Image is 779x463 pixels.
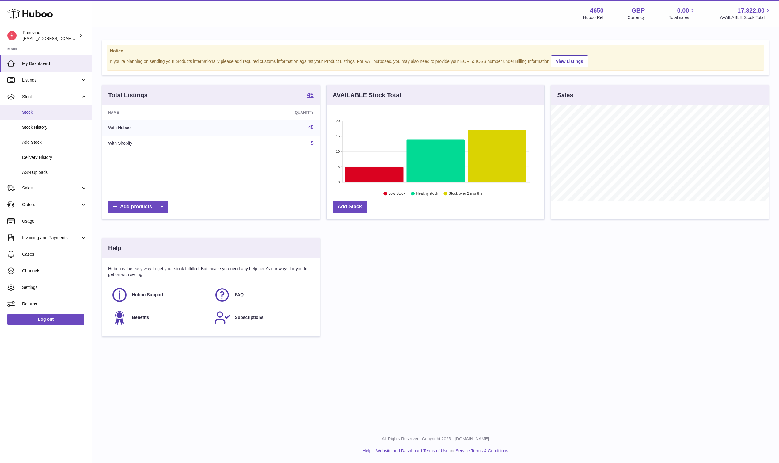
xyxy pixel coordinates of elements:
[336,119,340,123] text: 20
[628,15,645,21] div: Currency
[416,192,438,196] text: Healthy stock
[22,124,87,130] span: Stock History
[557,91,573,99] h3: Sales
[338,180,340,184] text: 0
[669,6,696,21] a: 0.00 Total sales
[108,244,121,252] h3: Help
[111,287,208,303] a: Huboo Support
[22,218,87,224] span: Usage
[22,268,87,274] span: Channels
[22,251,87,257] span: Cases
[132,315,149,320] span: Benefits
[338,165,340,169] text: 5
[333,91,401,99] h3: AVAILABLE Stock Total
[97,436,774,442] p: All Rights Reserved. Copyright 2025 - [DOMAIN_NAME]
[22,94,81,100] span: Stock
[102,136,219,151] td: With Shopify
[551,55,588,67] a: View Listings
[102,120,219,136] td: With Huboo
[308,125,314,130] a: 45
[720,6,772,21] a: 17,322.80 AVAILABLE Stock Total
[235,315,263,320] span: Subscriptions
[590,6,604,15] strong: 4650
[669,15,696,21] span: Total sales
[22,185,81,191] span: Sales
[23,36,90,41] span: [EMAIL_ADDRESS][DOMAIN_NAME]
[22,285,87,290] span: Settings
[449,192,482,196] text: Stock over 2 months
[389,192,406,196] text: Low Stock
[108,201,168,213] a: Add products
[22,202,81,208] span: Orders
[110,48,761,54] strong: Notice
[23,30,78,41] div: Paintvine
[456,448,508,453] a: Service Terms & Conditions
[214,309,310,326] a: Subscriptions
[22,109,87,115] span: Stock
[110,55,761,67] div: If you're planning on sending your products internationally please add required customs informati...
[307,92,313,99] a: 45
[632,6,645,15] strong: GBP
[333,201,367,213] a: Add Stock
[22,170,87,175] span: ASN Uploads
[108,91,148,99] h3: Total Listings
[22,301,87,307] span: Returns
[7,314,84,325] a: Log out
[235,292,244,298] span: FAQ
[7,31,17,40] img: euan@paintvine.co.uk
[102,105,219,120] th: Name
[363,448,372,453] a: Help
[22,140,87,145] span: Add Stock
[219,105,320,120] th: Quantity
[214,287,310,303] a: FAQ
[22,155,87,160] span: Delivery History
[374,448,508,454] li: and
[108,266,314,277] p: Huboo is the easy way to get your stock fulfilled. But incase you need any help here's our ways f...
[132,292,163,298] span: Huboo Support
[720,15,772,21] span: AVAILABLE Stock Total
[22,61,87,67] span: My Dashboard
[677,6,689,15] span: 0.00
[111,309,208,326] a: Benefits
[307,92,313,98] strong: 45
[311,141,314,146] a: 5
[22,77,81,83] span: Listings
[737,6,765,15] span: 17,322.80
[22,235,81,241] span: Invoicing and Payments
[336,150,340,153] text: 10
[583,15,604,21] div: Huboo Ref
[376,448,448,453] a: Website and Dashboard Terms of Use
[336,134,340,138] text: 15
